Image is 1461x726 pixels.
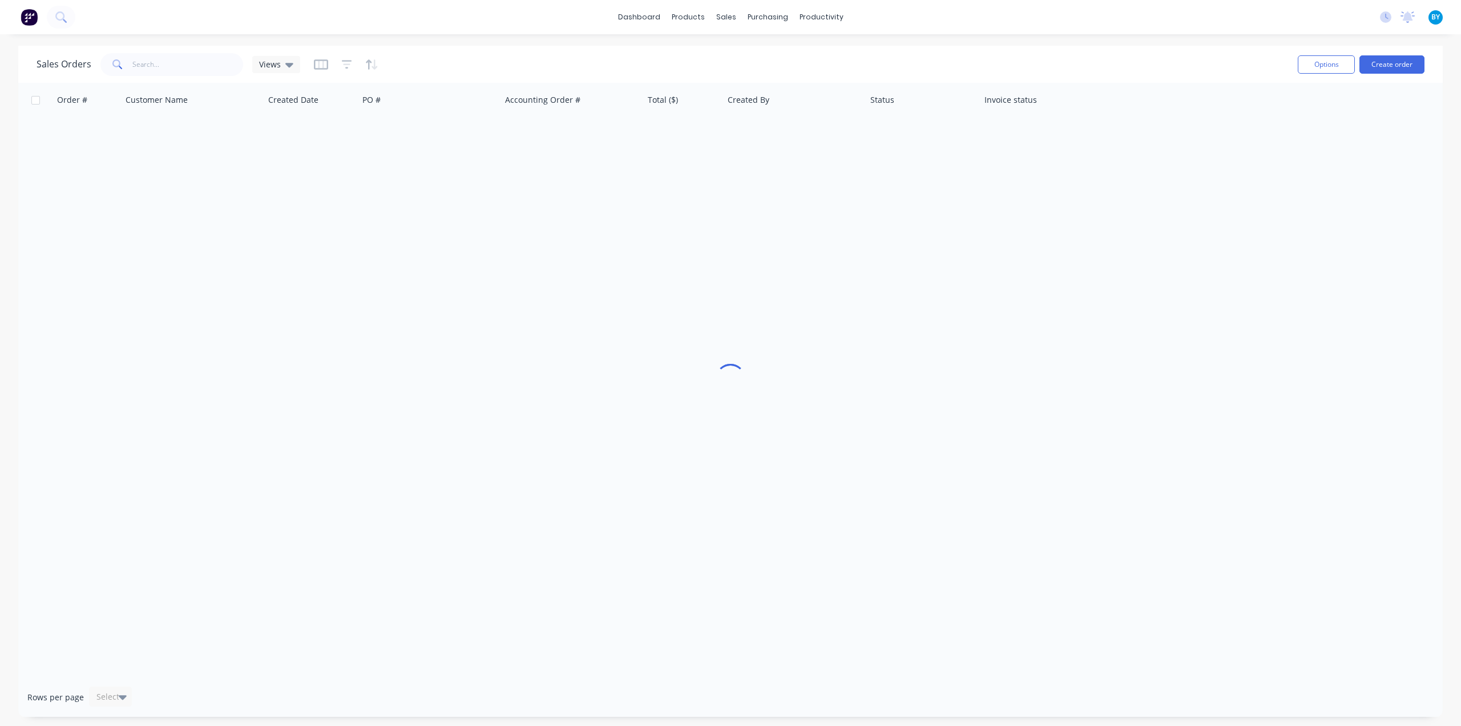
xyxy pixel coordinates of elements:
[1431,12,1440,22] span: BY
[126,94,188,106] div: Customer Name
[132,53,244,76] input: Search...
[96,691,126,703] div: Select...
[1298,55,1355,74] button: Options
[1359,55,1424,74] button: Create order
[612,9,666,26] a: dashboard
[711,9,742,26] div: sales
[268,94,318,106] div: Created Date
[505,94,580,106] div: Accounting Order #
[648,94,678,106] div: Total ($)
[57,94,87,106] div: Order #
[21,9,38,26] img: Factory
[728,94,769,106] div: Created By
[37,59,91,70] h1: Sales Orders
[984,94,1037,106] div: Invoice status
[794,9,849,26] div: productivity
[27,692,84,703] span: Rows per page
[666,9,711,26] div: products
[362,94,381,106] div: PO #
[742,9,794,26] div: purchasing
[870,94,894,106] div: Status
[259,58,281,70] span: Views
